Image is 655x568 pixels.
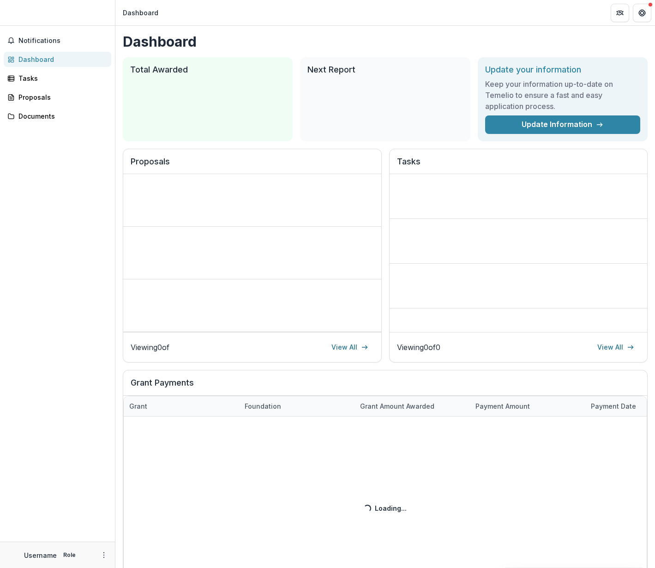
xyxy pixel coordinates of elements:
[18,37,108,45] span: Notifications
[326,340,374,355] a: View All
[485,79,640,112] h3: Keep your information up-to-date on Temelio to ensure a fast and easy application process.
[592,340,640,355] a: View All
[130,65,285,75] h2: Total Awarded
[4,71,111,86] a: Tasks
[131,342,169,353] p: Viewing 0 of
[397,157,640,174] h2: Tasks
[4,52,111,67] a: Dashboard
[18,92,104,102] div: Proposals
[18,73,104,83] div: Tasks
[123,33,648,50] h1: Dashboard
[397,342,440,353] p: Viewing 0 of 0
[18,111,104,121] div: Documents
[485,65,640,75] h2: Update your information
[18,54,104,64] div: Dashboard
[633,4,651,22] button: Get Help
[4,90,111,105] a: Proposals
[485,115,640,134] a: Update Information
[131,378,640,395] h2: Grant Payments
[611,4,629,22] button: Partners
[307,65,463,75] h2: Next Report
[4,109,111,124] a: Documents
[60,551,78,559] p: Role
[24,550,57,560] p: Username
[131,157,374,174] h2: Proposals
[4,33,111,48] button: Notifications
[119,6,162,19] nav: breadcrumb
[98,550,109,561] button: More
[123,8,158,18] div: Dashboard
